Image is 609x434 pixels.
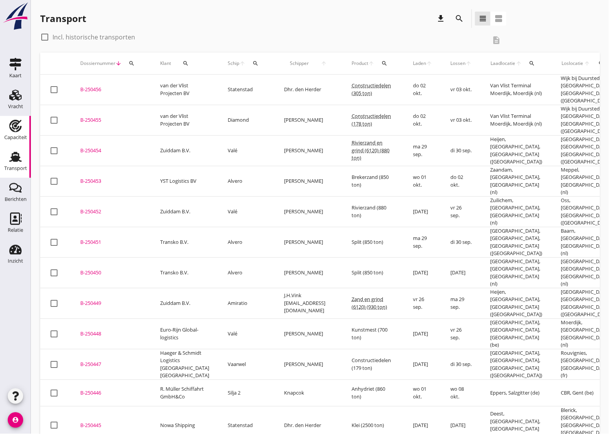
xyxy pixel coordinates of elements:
td: YST Logistics BV [151,166,218,196]
td: Heijen, [GEOGRAPHIC_DATA], [GEOGRAPHIC_DATA] ([GEOGRAPHIC_DATA]) [481,135,552,166]
td: di 30 sep. [442,135,481,166]
td: vr 26 sep. [442,196,481,227]
span: Zand en grind (6120) (930 ton) [352,296,387,310]
td: Valé [218,196,275,227]
td: Zaandam, [GEOGRAPHIC_DATA], [GEOGRAPHIC_DATA] (nl) [481,166,552,196]
span: Lossen [451,60,466,67]
td: Alvero [218,227,275,257]
i: search [252,60,259,66]
td: Alvero [218,257,275,288]
i: download [436,14,445,23]
td: Constructiedelen (179 ton) [342,349,404,380]
td: Van Vlist Terminal Moerdijk, Moerdijk (nl) [481,105,552,135]
div: Transport [4,166,27,171]
td: Statenstad [218,75,275,105]
td: Diamond [218,105,275,135]
i: arrow_upward [426,60,432,66]
div: B-250450 [80,269,142,277]
td: [DATE] [442,257,481,288]
td: Rivierzand (880 ton) [342,196,404,227]
td: wo 08 okt. [442,380,481,406]
div: Capaciteit [4,135,27,140]
td: Zuiddam B.V. [151,288,218,318]
div: B-250453 [80,177,142,185]
td: [PERSON_NAME] [275,105,342,135]
div: Kaart [9,73,22,78]
td: Brekerzand (850 ton) [342,166,404,196]
td: Eppers, Salzgitter (de) [481,380,552,406]
td: [GEOGRAPHIC_DATA], [GEOGRAPHIC_DATA], [GEOGRAPHIC_DATA] (nl) [481,257,552,288]
td: wo 01 okt. [404,380,442,406]
td: wo 01 okt. [404,166,442,196]
td: [DATE] [404,349,442,380]
td: van der Vlist Projecten BV [151,75,218,105]
span: Loslocatie [561,60,584,67]
td: Zuiddam B.V. [151,135,218,166]
td: Transko B.V. [151,257,218,288]
div: B-250449 [80,300,142,307]
td: [PERSON_NAME] [275,227,342,257]
i: view_agenda [494,14,503,23]
td: di 30 sep. [442,227,481,257]
td: Anhydriet (860 ton) [342,380,404,406]
td: Kunstmest (700 ton) [342,318,404,349]
i: arrow_upward [368,60,374,66]
i: arrow_upward [516,60,522,66]
span: Schipper [284,60,315,67]
td: [DATE] [404,257,442,288]
td: Zuilichem, [GEOGRAPHIC_DATA], [GEOGRAPHIC_DATA] (nl) [481,196,552,227]
td: J.H.Vink [EMAIL_ADDRESS][DOMAIN_NAME] [275,288,342,318]
i: search [599,60,605,66]
div: B-250445 [80,422,142,429]
td: Amiratio [218,288,275,318]
td: Silja 2 [218,380,275,406]
td: vr 03 okt. [442,75,481,105]
td: [DATE] [404,318,442,349]
div: B-250454 [80,147,142,155]
i: search [183,60,189,66]
td: vr 03 okt. [442,105,481,135]
td: ma 29 sep. [442,288,481,318]
td: Valé [218,135,275,166]
span: Schip [228,60,239,67]
div: Berichten [5,197,27,202]
td: vr 26 sep. [442,318,481,349]
span: Constructiedelen (305 ton) [352,82,391,97]
td: [PERSON_NAME] [275,135,342,166]
td: do 02 okt. [442,166,481,196]
label: Incl. historische transporten [52,33,135,41]
td: Alvero [218,166,275,196]
div: Transport [40,12,86,25]
div: Vracht [8,104,23,109]
i: search [455,14,464,23]
td: R. Müller Schiffahrt GmbH&Co [151,380,218,406]
div: Klant [160,54,209,73]
td: [PERSON_NAME] [275,257,342,288]
span: Constructiedelen (178 ton) [352,112,391,127]
td: Knapcok [275,380,342,406]
td: ma 29 sep. [404,227,442,257]
td: di 30 sep. [442,349,481,380]
span: Dossiernummer [80,60,115,67]
div: B-250451 [80,238,142,246]
td: do 02 okt. [404,75,442,105]
i: view_headline [478,14,487,23]
td: [PERSON_NAME] [275,318,342,349]
i: search [129,60,135,66]
span: Product [352,60,368,67]
td: [GEOGRAPHIC_DATA], [GEOGRAPHIC_DATA], [GEOGRAPHIC_DATA] ([GEOGRAPHIC_DATA]) [481,349,552,380]
div: B-250446 [80,389,142,397]
td: [PERSON_NAME] [275,196,342,227]
span: Rivierzand en grind (6120) (880 ton) [352,139,389,161]
span: Laadlocatie [491,60,516,67]
td: [PERSON_NAME] [275,349,342,380]
td: vr 26 sep. [404,288,442,318]
div: B-250456 [80,86,142,94]
i: arrow_upward [315,60,333,66]
td: Split (850 ton) [342,257,404,288]
div: B-250448 [80,330,142,338]
i: search [381,60,387,66]
td: Euro-Rijn Global-logistics [151,318,218,349]
i: arrow_upward [584,60,591,66]
td: van der Vlist Projecten BV [151,105,218,135]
